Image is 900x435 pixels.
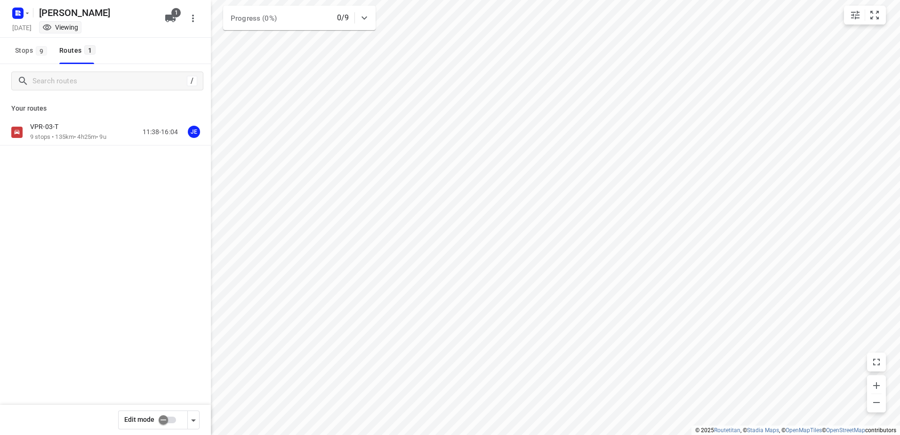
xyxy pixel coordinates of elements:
a: Stadia Maps [747,427,779,434]
p: VPR-03-T [30,122,64,131]
span: 1 [84,45,96,55]
div: Progress (0%)0/9 [223,6,376,30]
a: Routetitan [714,427,740,434]
button: More [184,9,202,28]
span: Edit mode [124,416,154,423]
div: You are currently in view mode. To make any changes, go to edit project. [42,23,78,32]
div: Routes [59,45,98,56]
span: 9 [36,46,47,56]
p: Your routes [11,104,200,113]
a: OpenStreetMap [826,427,865,434]
span: 1 [171,8,181,17]
button: Fit zoom [865,6,884,24]
p: 11:38-16:04 [143,127,178,137]
a: OpenMapTiles [786,427,822,434]
p: 9 stops • 135km • 4h25m • 9u [30,133,106,142]
div: Driver app settings [188,414,199,426]
p: 0/9 [337,12,349,24]
button: Map settings [846,6,865,24]
span: Progress (0%) [231,14,277,23]
span: Stops [15,45,50,56]
input: Search routes [32,74,187,89]
button: 1 [161,9,180,28]
li: © 2025 , © , © © contributors [695,427,896,434]
div: / [187,76,197,86]
div: small contained button group [844,6,886,24]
